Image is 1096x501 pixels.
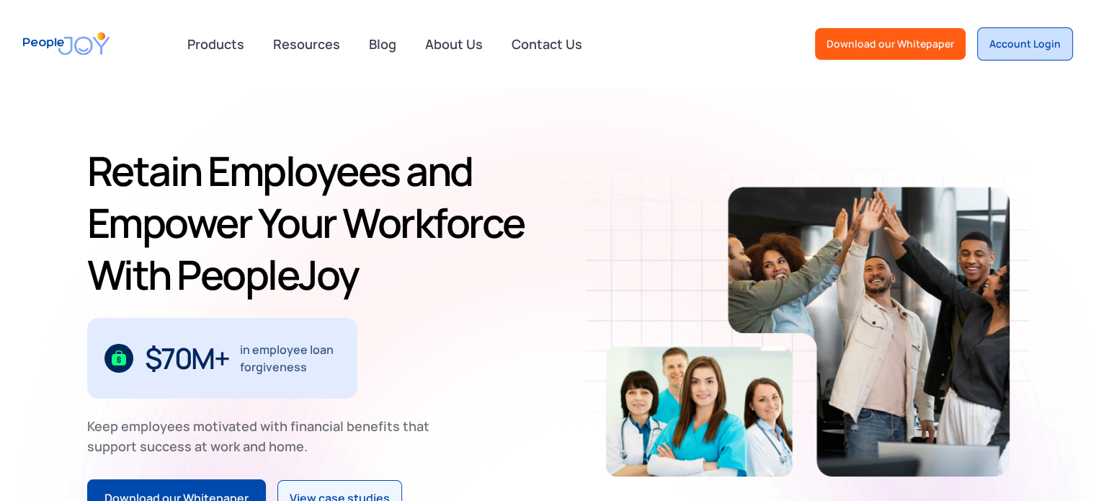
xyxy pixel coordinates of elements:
[87,318,357,399] div: 1 / 3
[827,37,954,51] div: Download our Whitepaper
[503,28,591,60] a: Contact Us
[728,187,1010,476] img: Retain-Employees-PeopleJoy
[87,416,442,456] div: Keep employees motivated with financial benefits that support success at work and home.
[179,30,253,58] div: Products
[977,27,1073,61] a: Account Login
[815,28,966,60] a: Download our Whitepaper
[606,347,793,476] img: Retain-Employees-PeopleJoy
[145,347,229,370] div: $70M+
[23,23,110,64] a: home
[240,341,340,376] div: in employee loan forgiveness
[360,28,405,60] a: Blog
[87,145,543,301] h1: Retain Employees and Empower Your Workforce With PeopleJoy
[416,28,491,60] a: About Us
[989,37,1061,51] div: Account Login
[264,28,349,60] a: Resources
